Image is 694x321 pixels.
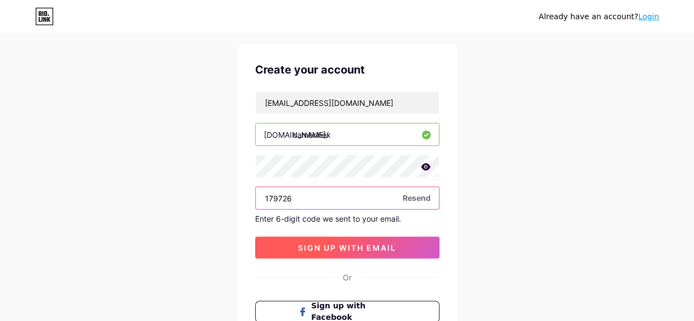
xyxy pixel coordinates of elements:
[638,12,659,21] a: Login
[256,187,439,209] input: Paste login code
[264,129,329,140] div: [DOMAIN_NAME]/
[298,243,396,252] span: sign up with email
[539,11,659,22] div: Already have an account?
[255,214,439,223] div: Enter 6-digit code we sent to your email.
[256,92,439,114] input: Email
[403,192,431,204] span: Resend
[255,61,439,78] div: Create your account
[255,236,439,258] button: sign up with email
[256,123,439,145] input: username
[343,272,352,283] div: Or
